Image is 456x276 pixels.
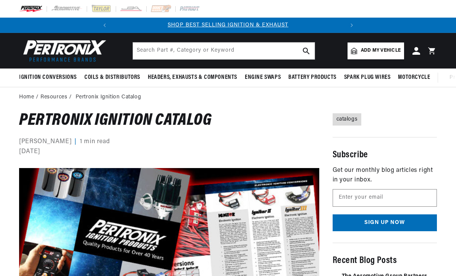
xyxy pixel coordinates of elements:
[19,73,77,82] span: Ignition Conversions
[333,214,437,232] button: Subscribe
[344,18,359,33] button: Translation missing: en.sections.announcements.next_announcement
[112,21,344,29] div: 1 of 2
[19,137,71,147] span: [PERSON_NAME]
[133,42,315,59] input: Search Part #, Category or Keyword
[333,149,437,162] h5: Subscribe
[245,73,281,82] span: Engine Swaps
[76,93,141,101] li: Pertronix Ignition Catalog
[348,42,404,59] a: Add my vehicle
[19,113,319,128] h1: Pertronix Ignition Catalog
[19,38,107,64] img: Pertronix
[344,73,391,82] span: Spark Plug Wires
[298,42,315,59] button: search button
[144,69,241,87] summary: Headers, Exhausts & Components
[148,73,237,82] span: Headers, Exhausts & Components
[19,93,34,101] a: Home
[241,69,285,87] summary: Engine Swaps
[394,69,434,87] summary: Motorcycle
[333,113,362,126] a: catalogs
[333,189,437,206] input: Email
[361,47,401,54] span: Add my vehicle
[19,147,40,157] time: [DATE]
[19,93,437,101] nav: breadcrumbs
[398,73,430,82] span: Motorcycle
[285,69,340,87] summary: Battery Products
[112,21,344,29] div: Announcement
[40,93,67,101] a: Resources
[84,73,140,82] span: Coils & Distributors
[333,255,437,268] h5: Recent Blog Posts
[288,73,336,82] span: Battery Products
[80,137,110,147] span: 1 min read
[81,69,144,87] summary: Coils & Distributors
[333,166,437,185] p: Get our monthly blog articles right in your inbox.
[97,18,112,33] button: Translation missing: en.sections.announcements.previous_announcement
[340,69,395,87] summary: Spark Plug Wires
[168,22,288,28] a: SHOP BEST SELLING IGNITION & EXHAUST
[19,69,81,87] summary: Ignition Conversions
